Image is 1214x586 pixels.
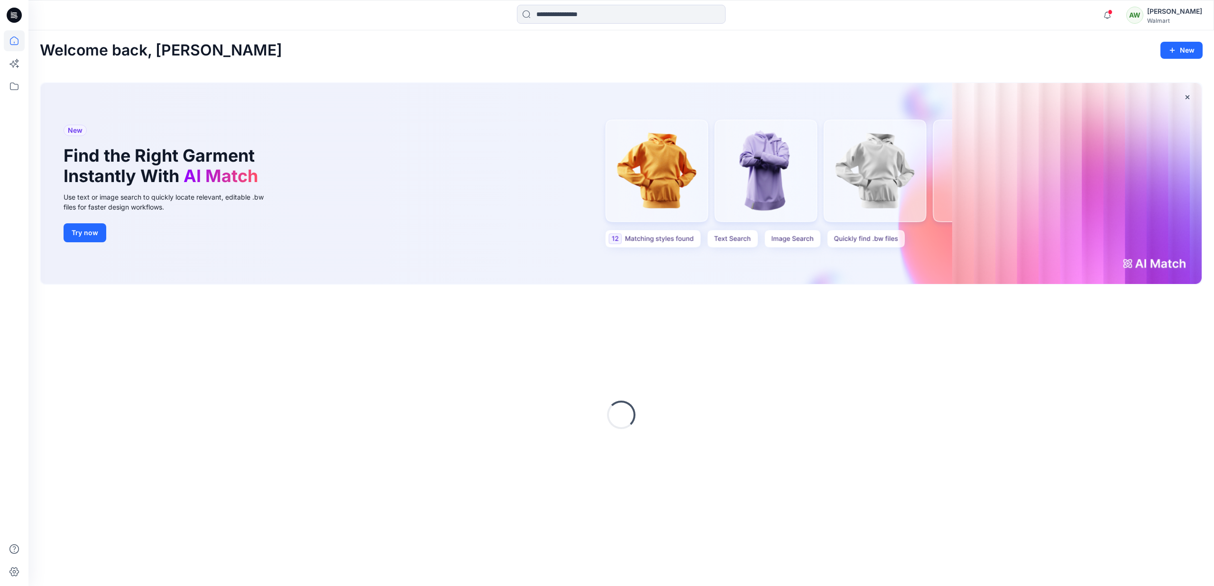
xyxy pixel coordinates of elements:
[64,192,277,212] div: Use text or image search to quickly locate relevant, editable .bw files for faster design workflows.
[1126,7,1143,24] div: AW
[64,146,263,186] h1: Find the Right Garment Instantly With
[64,223,106,242] button: Try now
[40,42,282,59] h2: Welcome back, [PERSON_NAME]
[1147,17,1202,24] div: Walmart
[1147,6,1202,17] div: [PERSON_NAME]
[1160,42,1203,59] button: New
[68,125,83,136] span: New
[184,165,258,186] span: AI Match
